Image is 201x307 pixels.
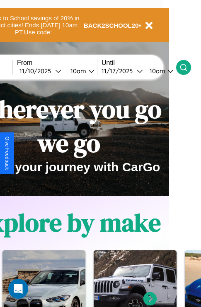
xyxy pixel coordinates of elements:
[17,67,64,75] button: 11/10/2025
[8,279,28,299] div: Open Intercom Messenger
[84,22,139,29] b: BACK2SCHOOL20
[19,67,55,75] div: 11 / 10 / 2025
[102,59,176,67] label: Until
[143,67,176,75] button: 10am
[145,67,167,75] div: 10am
[64,67,97,75] button: 10am
[66,67,88,75] div: 10am
[4,137,10,170] div: Give Feedback
[17,59,97,67] label: From
[102,67,137,75] div: 11 / 17 / 2025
